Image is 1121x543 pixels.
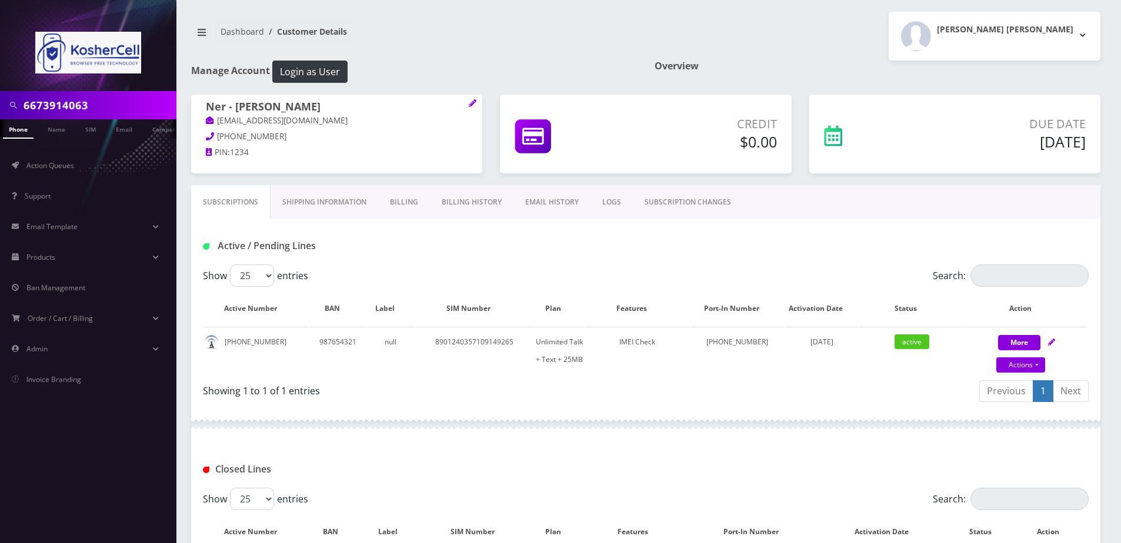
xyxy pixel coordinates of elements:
h2: [PERSON_NAME] [PERSON_NAME] [937,25,1073,35]
p: Credit [631,115,776,133]
span: Products [26,252,55,262]
a: LOGS [590,185,633,219]
h1: Ner - [PERSON_NAME] [206,100,468,115]
select: Showentries [230,488,274,510]
select: Showentries [230,264,274,287]
a: SIM [79,119,102,138]
label: Search: [933,488,1089,510]
label: Show entries [203,488,308,510]
span: [DATE] [810,337,833,347]
a: Billing [378,185,430,219]
span: Email Template [26,222,78,232]
a: Email [110,119,138,138]
td: Unlimited Talk + Text + 25MB [535,327,583,374]
a: PIN: [206,147,230,159]
nav: breadcrumb [191,19,637,53]
a: Billing History [430,185,513,219]
img: default.png [204,335,219,350]
span: Action Queues [26,160,74,170]
td: 8901240357109149265 [415,327,533,374]
th: Plan: activate to sort column ascending [535,291,583,326]
span: Ban Management [26,283,85,293]
div: IMEI Check [585,333,689,351]
a: Dashboard [221,26,264,37]
th: Active Number: activate to sort column ascending [204,291,309,326]
span: active [895,334,929,349]
p: Due Date [917,115,1086,133]
h1: Overview [655,61,1100,72]
th: Label: activate to sort column ascending [367,291,414,326]
td: null [367,327,414,374]
span: Admin [26,344,48,354]
th: Port-In Number: activate to sort column ascending [691,291,785,326]
img: Active / Pending Lines [203,243,209,250]
a: Phone [3,119,34,139]
input: Search in Company [24,94,174,116]
input: Search: [970,264,1089,287]
label: Show entries [203,264,308,287]
h1: Manage Account [191,61,637,83]
th: Status: activate to sort column ascending [859,291,964,326]
span: Order / Cart / Billing [28,313,93,323]
a: Name [42,119,71,138]
a: Subscriptions [191,185,271,219]
a: Shipping Information [271,185,378,219]
button: Login as User [272,61,348,83]
img: Closed Lines [203,467,209,473]
a: Actions [996,357,1045,373]
span: Support [25,191,51,201]
a: EMAIL HISTORY [513,185,590,219]
th: Action: activate to sort column ascending [965,291,1087,326]
label: Search: [933,264,1089,287]
button: More [998,335,1040,350]
img: KosherCell [35,32,141,73]
span: 1234 [230,147,249,157]
a: Next [1053,380,1089,402]
th: SIM Number: activate to sort column ascending [415,291,533,326]
div: Showing 1 to 1 of 1 entries [203,379,637,398]
li: Customer Details [264,25,347,38]
a: Company [146,119,186,138]
span: Invoice Branding [26,374,81,384]
span: [PHONE_NUMBER] [217,131,286,142]
h5: [DATE] [917,133,1086,150]
h5: $0.00 [631,133,776,150]
a: Login as User [270,64,348,77]
a: Previous [979,380,1033,402]
a: [EMAIL_ADDRESS][DOMAIN_NAME] [206,115,348,127]
th: Features: activate to sort column ascending [585,291,689,326]
td: 987654321 [310,327,366,374]
td: [PHONE_NUMBER] [691,327,785,374]
th: Activation Date: activate to sort column ascending [785,291,858,326]
button: [PERSON_NAME] [PERSON_NAME] [889,12,1100,61]
th: BAN: activate to sort column ascending [310,291,366,326]
a: 1 [1033,380,1053,402]
a: SUBSCRIPTION CHANGES [633,185,743,219]
input: Search: [970,488,1089,510]
h1: Closed Lines [203,464,486,475]
h1: Active / Pending Lines [203,240,486,252]
td: [PHONE_NUMBER] [204,327,309,374]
